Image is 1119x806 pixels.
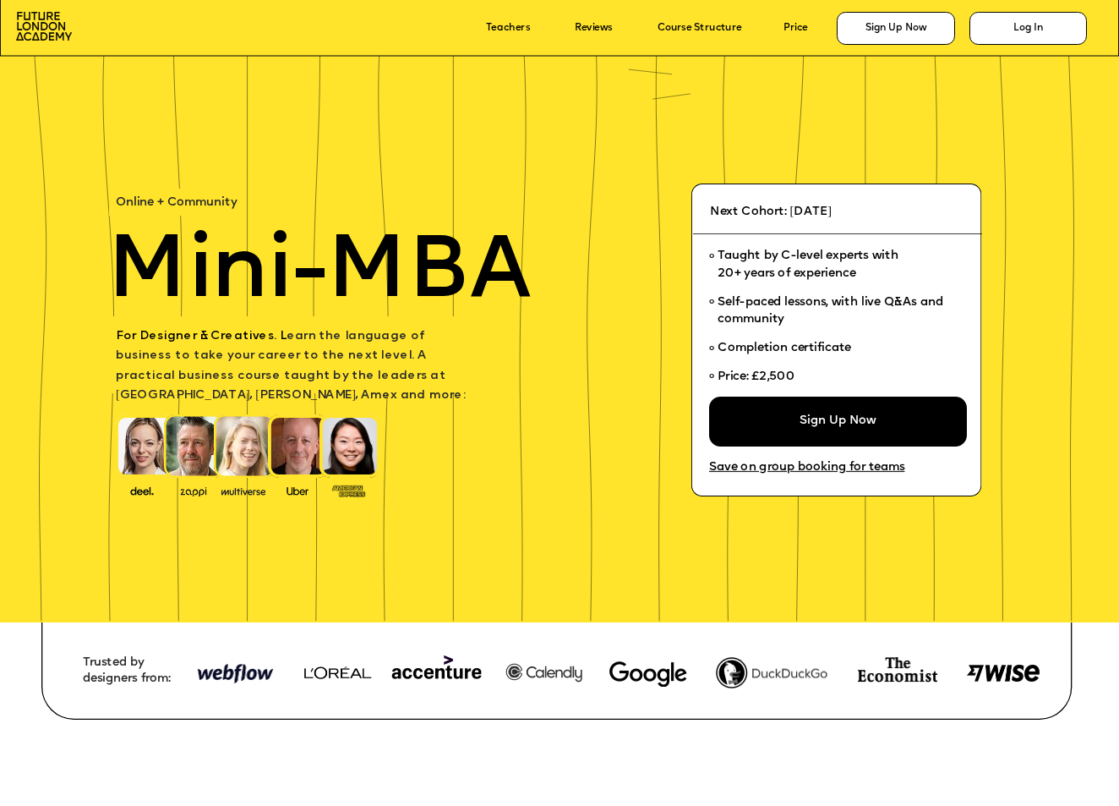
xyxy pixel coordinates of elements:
a: Course Structure [658,23,742,34]
a: Teachers [486,23,530,34]
a: Price [783,23,807,34]
span: Price: £2,500 [718,371,794,383]
span: Taught by C-level experts with 20+ years of experience [718,250,898,280]
span: earn the language of business to take your career to the next level. A practical business course ... [116,331,465,402]
span: Online + Community [116,196,237,208]
img: image-aac980e9-41de-4c2d-a048-f29dd30a0068.png [16,12,72,41]
span: Trusted by designers from: [83,657,170,686]
span: For Designer & Creatives. L [116,331,287,343]
a: Reviews [575,23,612,34]
a: Save on group booking for teams [709,462,904,475]
span: Mini-MBA [107,230,532,317]
span: Self-paced lessons, with live Q&As and community [718,297,946,326]
span: Completion certificate [718,343,851,354]
span: Next Cohort: [DATE] [710,206,832,218]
